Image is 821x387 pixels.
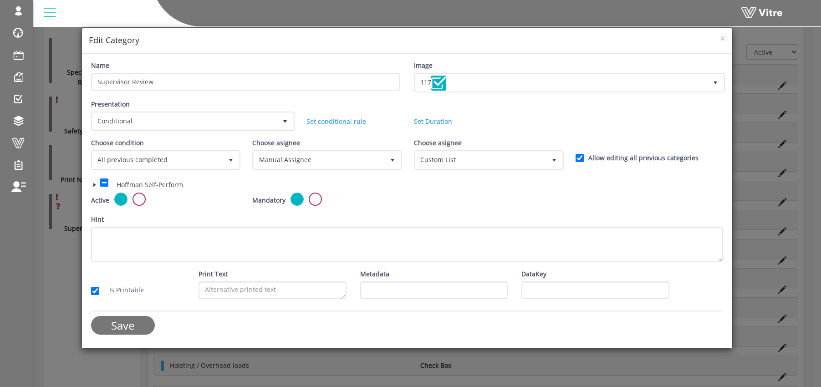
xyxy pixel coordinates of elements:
span: select [707,74,724,91]
label: Is Printable [100,285,144,295]
label: Hint [91,214,104,224]
label: Presentation [91,99,130,109]
a: Set conditional rule [306,117,366,126]
input: Save [91,316,155,335]
label: Metadata [360,269,389,279]
label: Active [91,195,109,205]
label: Mandatory [252,195,286,205]
span: select [223,152,239,168]
label: Name [91,61,109,71]
span: Custom List [415,152,546,168]
span: select [277,113,293,129]
img: WizardIcon117.png [431,76,446,91]
label: Image [414,61,433,71]
button: Close [720,34,725,43]
label: DataKey [521,269,546,279]
span: Hoffman Self-Perform [117,180,183,189]
span: select [384,152,401,168]
label: Choose asignee [252,138,300,148]
label: Allow editing all previous categories [588,153,699,163]
label: Choose condition [91,138,144,148]
span: × [720,32,725,45]
span: 117 [415,74,707,91]
span: Conditional [92,113,277,129]
label: Print Text [199,269,228,279]
span: Manual Assignee [254,152,384,168]
h4: Edit Category [89,35,725,46]
span: select [546,152,562,168]
span: All previous completed [92,152,223,168]
label: Choose asignee [414,138,462,148]
a: Set Duration [414,117,452,126]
